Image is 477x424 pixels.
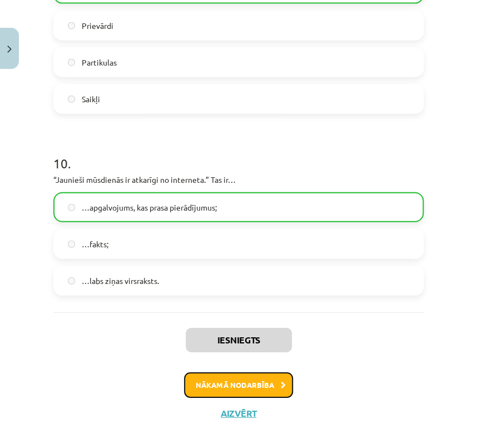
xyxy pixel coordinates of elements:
span: Partikulas [82,57,117,68]
button: Iesniegts [186,328,292,352]
span: Saikļi [82,93,100,105]
span: …fakts; [82,238,108,250]
input: Saikļi [68,96,75,103]
button: Aizvērt [217,408,260,419]
input: …fakts; [68,241,75,248]
span: Prievārdi [82,20,113,32]
p: “Jaunieši mūsdienās ir atkarīgi no interneta.” Tas ir… [53,174,424,186]
span: …labs ziņas virsraksts. [82,275,159,287]
h1: 10 . [53,136,424,171]
input: Partikulas [68,59,75,66]
input: Prievārdi [68,22,75,29]
input: …labs ziņas virsraksts. [68,277,75,285]
input: …apgalvojums, kas prasa pierādījumus; [68,204,75,211]
img: icon-close-lesson-0947bae3869378f0d4975bcd49f059093ad1ed9edebbc8119c70593378902aed.svg [7,46,12,53]
span: …apgalvojums, kas prasa pierādījumus; [82,202,217,213]
button: Nākamā nodarbība [184,372,293,398]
